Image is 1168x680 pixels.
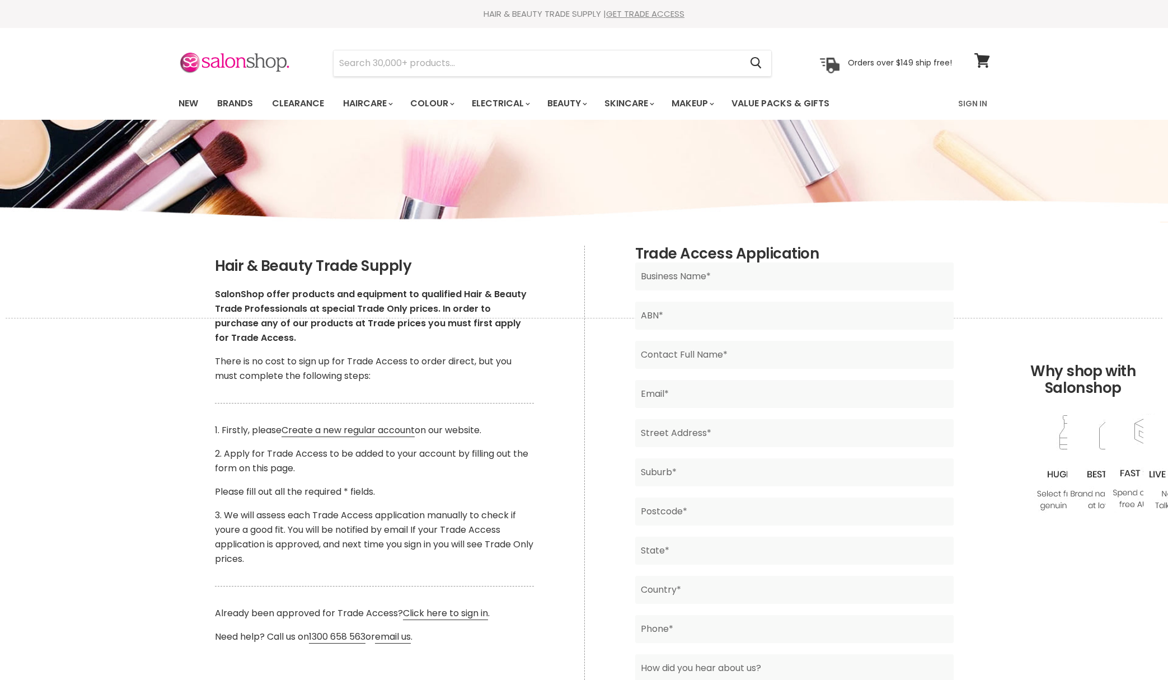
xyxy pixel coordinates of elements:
a: Brands [209,92,261,115]
img: range2_8cf790d4-220e-469f-917d-a18fed3854b6.jpg [1029,415,1120,513]
a: Electrical [463,92,537,115]
a: Beauty [539,92,594,115]
nav: Main [165,87,1004,120]
a: Colour [402,92,461,115]
p: 2. Apply for Trade Access to be added to your account by filling out the form on this page. [215,447,534,476]
a: Clearance [264,92,332,115]
a: GET TRADE ACCESS [606,8,684,20]
a: Sign In [951,92,994,115]
p: Please fill out all the required * fields. [215,485,534,499]
ul: Main menu [170,87,895,120]
input: Search [334,50,742,76]
a: Skincare [596,92,661,115]
p: SalonShop offer products and equipment to qualified Hair & Beauty Trade Professionals at special ... [215,287,534,345]
h2: Hair & Beauty Trade Supply [215,258,534,275]
img: prices.jpg [1067,415,1158,513]
button: Search [742,50,771,76]
p: There is no cost to sign up for Trade Access to order direct, but you must complete the following... [215,354,534,383]
p: Need help? Call us on or . [215,630,534,644]
a: Create a new regular account [282,424,415,437]
p: 1. Firstly, please on our website. [215,423,534,438]
h2: Trade Access Application [635,246,954,262]
p: 3. We will assess each Trade Access application manually to check if youre a good fit. You will b... [215,508,534,566]
h2: Why shop with Salonshop [6,318,1162,414]
form: Product [333,50,772,77]
a: 1300 658 563 [309,630,365,644]
p: Orders over $149 ship free! [848,58,952,68]
a: Click here to sign in [403,607,488,620]
a: Haircare [335,92,400,115]
a: email us [375,630,411,644]
a: New [170,92,207,115]
p: Already been approved for Trade Access? . [215,606,534,621]
div: HAIR & BEAUTY TRADE SUPPLY | [165,8,1004,20]
a: Value Packs & Gifts [723,92,838,115]
a: Makeup [663,92,721,115]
